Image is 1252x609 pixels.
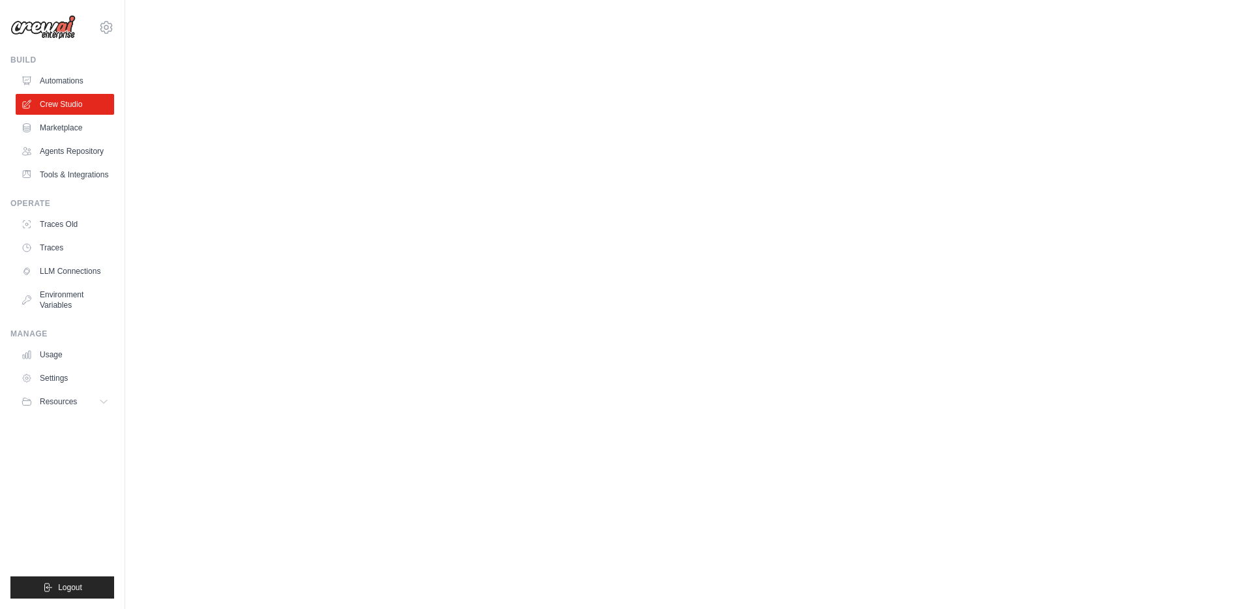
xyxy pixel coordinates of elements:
a: Tools & Integrations [16,164,114,185]
a: Environment Variables [16,284,114,316]
a: Agents Repository [16,141,114,162]
a: Settings [16,368,114,389]
span: Logout [58,582,82,593]
button: Logout [10,576,114,599]
div: Operate [10,198,114,209]
a: Traces [16,237,114,258]
img: Logo [10,15,76,40]
a: Crew Studio [16,94,114,115]
a: Usage [16,344,114,365]
a: Automations [16,70,114,91]
div: Manage [10,329,114,339]
button: Resources [16,391,114,412]
span: Resources [40,396,77,407]
a: Traces Old [16,214,114,235]
a: LLM Connections [16,261,114,282]
a: Marketplace [16,117,114,138]
div: Build [10,55,114,65]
